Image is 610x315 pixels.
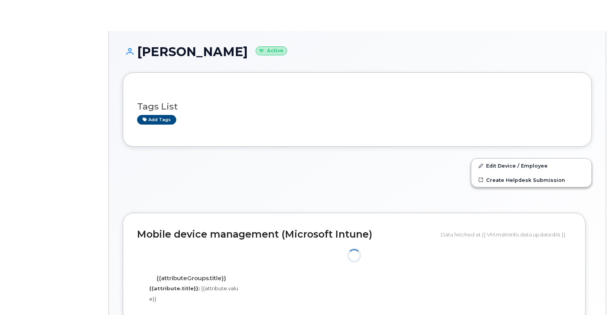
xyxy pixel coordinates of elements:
[256,46,287,55] small: Active
[143,275,240,282] h4: {{attributeGroups.title}}
[137,229,435,240] h2: Mobile device management (Microsoft Intune)
[471,159,591,173] a: Edit Device / Employee
[149,285,200,292] label: {{attribute.title}}:
[123,45,592,58] h1: [PERSON_NAME]
[149,285,238,302] span: {{attribute.value}}
[471,173,591,187] a: Create Helpdesk Submission
[441,227,571,242] div: Data fetched at {{ VM.mdmInfo.data.updatedAt }}
[137,115,176,125] a: Add tags
[137,102,577,111] h3: Tags List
